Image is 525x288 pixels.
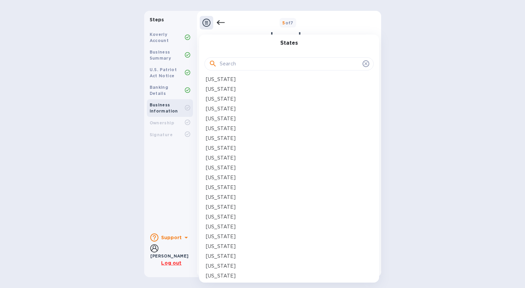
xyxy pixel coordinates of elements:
input: Search [220,59,360,69]
p: [US_STATE] [206,243,236,250]
p: [US_STATE] [206,174,236,181]
p: [US_STATE] [206,184,236,191]
h3: States [204,40,374,46]
p: [US_STATE] [206,145,236,152]
p: [US_STATE] [206,115,236,122]
p: [US_STATE] [206,155,236,162]
p: [US_STATE] [206,263,236,270]
p: [US_STATE] [206,253,236,260]
p: [US_STATE] [206,105,236,112]
p: [US_STATE] [206,194,236,201]
p: [US_STATE] [206,164,236,171]
p: [US_STATE] [206,233,236,240]
p: [US_STATE] [206,76,236,83]
p: [US_STATE] [206,96,236,103]
p: [US_STATE] [206,223,236,230]
p: [US_STATE] [206,213,236,221]
p: [US_STATE] [206,204,236,211]
p: [US_STATE] [206,135,236,142]
p: [US_STATE] [206,125,236,132]
p: [US_STATE] [206,272,236,280]
p: [US_STATE] [206,86,236,93]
